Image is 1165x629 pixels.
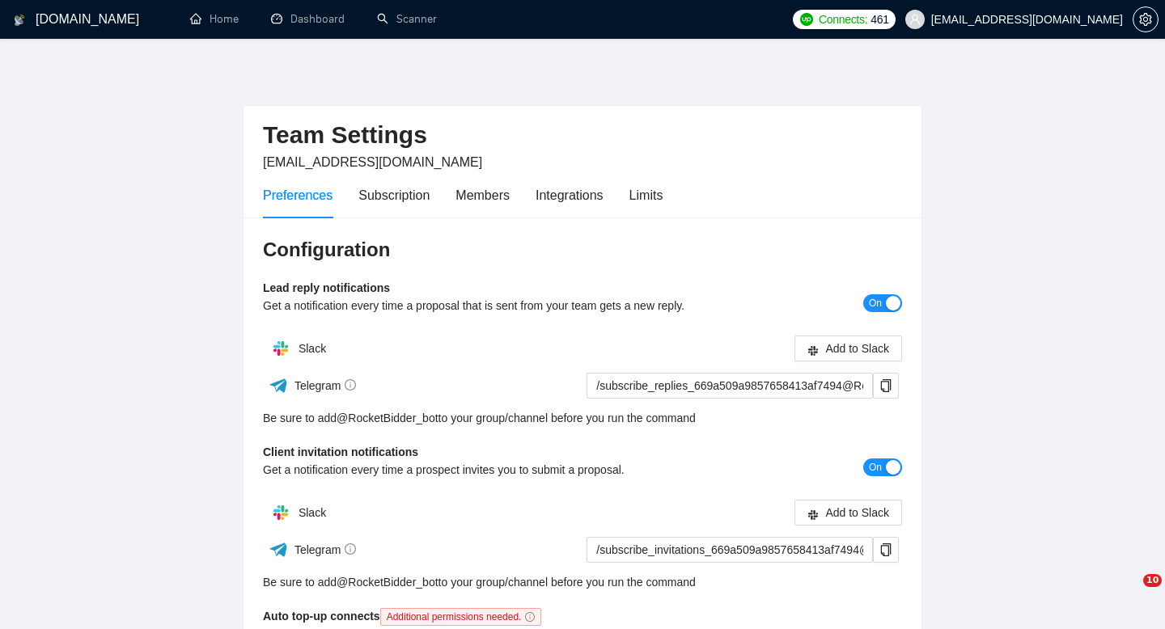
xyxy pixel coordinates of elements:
div: Get a notification every time a prospect invites you to submit a proposal. [263,461,743,479]
div: Limits [629,185,663,205]
a: homeHome [190,12,239,26]
button: copy [873,537,899,563]
b: Auto top-up connects [263,610,548,623]
div: Get a notification every time a proposal that is sent from your team gets a new reply. [263,297,743,314]
img: hpQkSZIkSZIkSZIkSZIkSZIkSZIkSZIkSZIkSZIkSZIkSZIkSZIkSZIkSZIkSZIkSZIkSZIkSZIkSZIkSZIkSZIkSZIkSZIkS... [265,496,297,529]
span: slack [807,509,819,521]
img: upwork-logo.png [800,13,813,26]
span: copy [874,543,898,556]
span: Slack [299,506,326,519]
span: [EMAIL_ADDRESS][DOMAIN_NAME] [263,155,482,169]
button: setting [1133,6,1159,32]
span: Connects: [819,11,867,28]
h3: Configuration [263,237,902,263]
span: copy [874,379,898,392]
span: info-circle [345,543,356,555]
span: Additional permissions needed. [380,608,542,626]
button: slackAdd to Slack [794,336,902,361]
a: searchScanner [377,12,437,26]
img: ww3wtPAAAAAElFTkSuQmCC [269,375,289,395]
span: slack [807,344,819,357]
h2: Team Settings [263,119,902,152]
button: slackAdd to Slack [794,500,902,526]
span: Slack [299,342,326,355]
b: Client invitation notifications [263,445,418,458]
span: On [869,458,882,476]
img: hpQkSZIkSZIkSZIkSZIkSZIkSZIkSZIkSZIkSZIkSZIkSZIkSZIkSZIkSZIkSZIkSZIkSZIkSZIkSZIkSZIkSZIkSZIkSZIkS... [265,332,297,365]
span: 10 [1143,574,1162,587]
a: setting [1133,13,1159,26]
div: Members [455,185,510,205]
div: Preferences [263,185,333,205]
span: Add to Slack [825,504,889,521]
b: Lead reply notifications [263,281,390,294]
img: ww3wtPAAAAAElFTkSuQmCC [269,539,289,559]
button: copy [873,373,899,399]
div: Be sure to add to your group/channel before you run the command [263,573,902,591]
div: Integrations [536,185,604,205]
span: setting [1133,13,1158,26]
div: Be sure to add to your group/channel before you run the command [263,409,902,427]
a: @RocketBidder_bot [337,409,438,427]
span: Add to Slack [825,340,889,357]
img: logo [14,7,25,33]
div: Subscription [358,185,430,205]
a: dashboardDashboard [271,12,345,26]
a: @RocketBidder_bot [337,573,438,591]
span: info-circle [525,612,535,622]
span: Telegram [294,543,357,556]
span: info-circle [345,379,356,390]
span: 461 [871,11,888,28]
span: Telegram [294,379,357,392]
span: On [869,294,882,312]
iframe: Intercom live chat [1110,574,1149,613]
span: user [909,14,921,25]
